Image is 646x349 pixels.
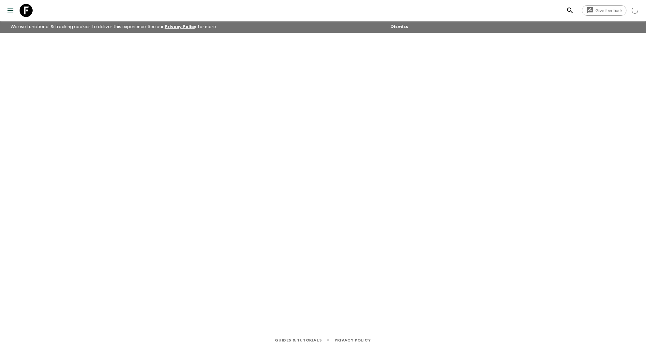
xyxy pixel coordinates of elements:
[389,22,410,31] button: Dismiss
[165,25,196,29] a: Privacy Policy
[592,8,626,13] span: Give feedback
[8,21,219,33] p: We use functional & tracking cookies to deliver this experience. See our for more.
[335,337,371,344] a: Privacy Policy
[582,5,626,16] a: Give feedback
[563,4,577,17] button: search adventures
[275,337,322,344] a: Guides & Tutorials
[4,4,17,17] button: menu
